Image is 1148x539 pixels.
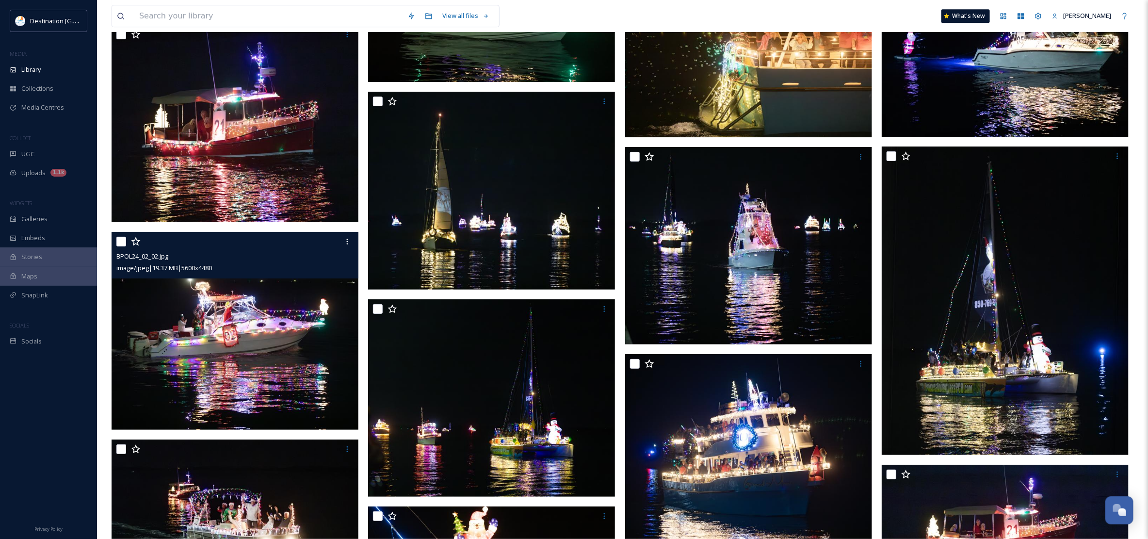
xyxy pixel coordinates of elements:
span: Stories [21,252,42,261]
span: Uploads [21,168,46,178]
button: Open Chat [1105,496,1133,524]
img: BPOL24_21_01.jpg [112,25,358,222]
a: What's New [941,9,990,23]
a: View all files [437,6,494,25]
span: Collections [21,84,53,93]
span: Destination [GEOGRAPHIC_DATA] [30,16,127,25]
img: BPOL24_6_01.jpg [368,299,615,497]
img: BPOL24_floats1.jpg [368,92,615,289]
span: SOCIALS [10,322,29,329]
input: Search your library [134,5,403,27]
a: Privacy Policy [34,523,63,534]
span: COLLECT [10,134,31,142]
span: MEDIA [10,50,27,57]
a: [PERSON_NAME] [1047,6,1116,25]
span: [PERSON_NAME] [1063,11,1111,20]
span: Media Centres [21,103,64,112]
span: Socials [21,337,42,346]
span: BPOL24_02_02.jpg [116,252,168,261]
img: BPOL24_02_02.jpg [112,232,358,429]
div: 1.1k [50,169,66,177]
img: BPOL24_06_02.jpg [882,147,1129,455]
span: Library [21,65,41,74]
span: UGC [21,149,34,159]
span: Maps [21,272,37,281]
span: Embeds [21,233,45,243]
img: BPOL24_04_02.jpg [625,147,872,344]
span: image/jpeg | 19.37 MB | 5600 x 4480 [116,263,212,272]
span: WIDGETS [10,199,32,207]
img: download.png [16,16,25,26]
span: SnapLink [21,291,48,300]
span: Privacy Policy [34,526,63,532]
span: Galleries [21,214,48,224]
